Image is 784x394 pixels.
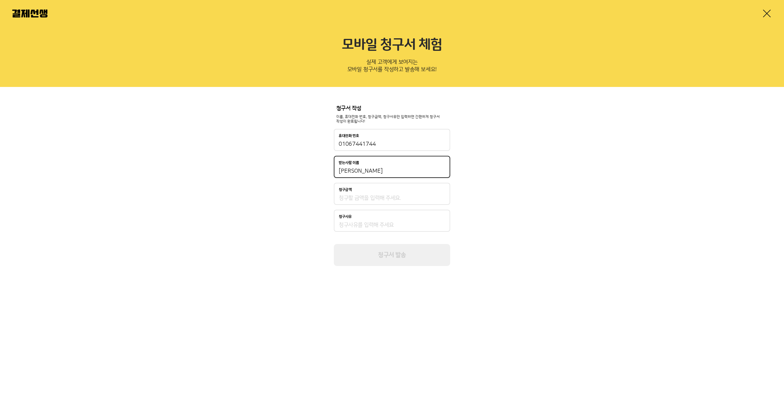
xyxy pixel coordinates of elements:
p: 휴대전화 번호 [339,134,359,138]
button: 청구서 발송 [334,244,450,266]
input: 받는사람 이름 [339,167,445,175]
input: 휴대전화 번호 [339,141,445,148]
p: 이름, 휴대전화 번호, 청구금액, 청구사유만 입력하면 간편하게 청구서 작성이 완료됩니다! [336,114,448,124]
p: 청구사유 [339,215,352,219]
input: 청구사유 [339,221,445,229]
input: 청구금액 [339,194,445,202]
p: 청구서 작성 [336,105,448,112]
p: 청구금액 [339,188,352,192]
h2: 모바일 청구서 체험 [12,37,772,53]
p: 받는사람 이름 [339,161,359,165]
p: 실제 고객에게 보여지는 모바일 청구서를 작성하고 발송해 보세요! [12,57,772,77]
img: 결제선생 [12,9,47,17]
